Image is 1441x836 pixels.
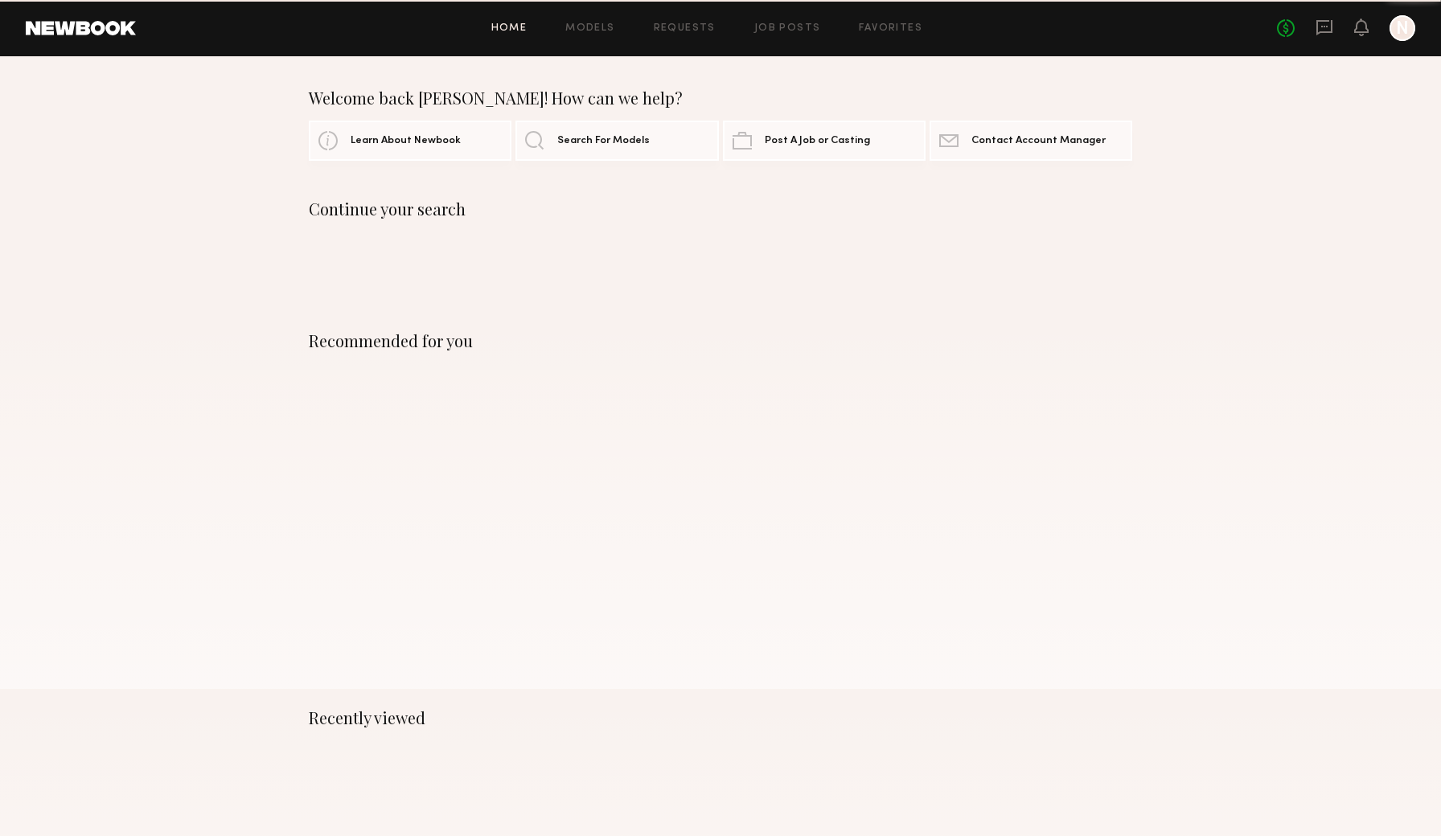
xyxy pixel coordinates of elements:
[309,331,1132,350] div: Recommended for you
[309,88,1132,108] div: Welcome back [PERSON_NAME]! How can we help?
[309,199,1132,219] div: Continue your search
[491,23,528,34] a: Home
[1390,15,1415,41] a: N
[557,136,650,146] span: Search For Models
[971,136,1106,146] span: Contact Account Manager
[309,708,1132,727] div: Recently viewed
[515,121,718,161] a: Search For Models
[309,121,511,161] a: Learn About Newbook
[654,23,716,34] a: Requests
[930,121,1132,161] a: Contact Account Manager
[723,121,926,161] a: Post A Job or Casting
[754,23,821,34] a: Job Posts
[765,136,870,146] span: Post A Job or Casting
[351,136,461,146] span: Learn About Newbook
[859,23,922,34] a: Favorites
[565,23,614,34] a: Models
